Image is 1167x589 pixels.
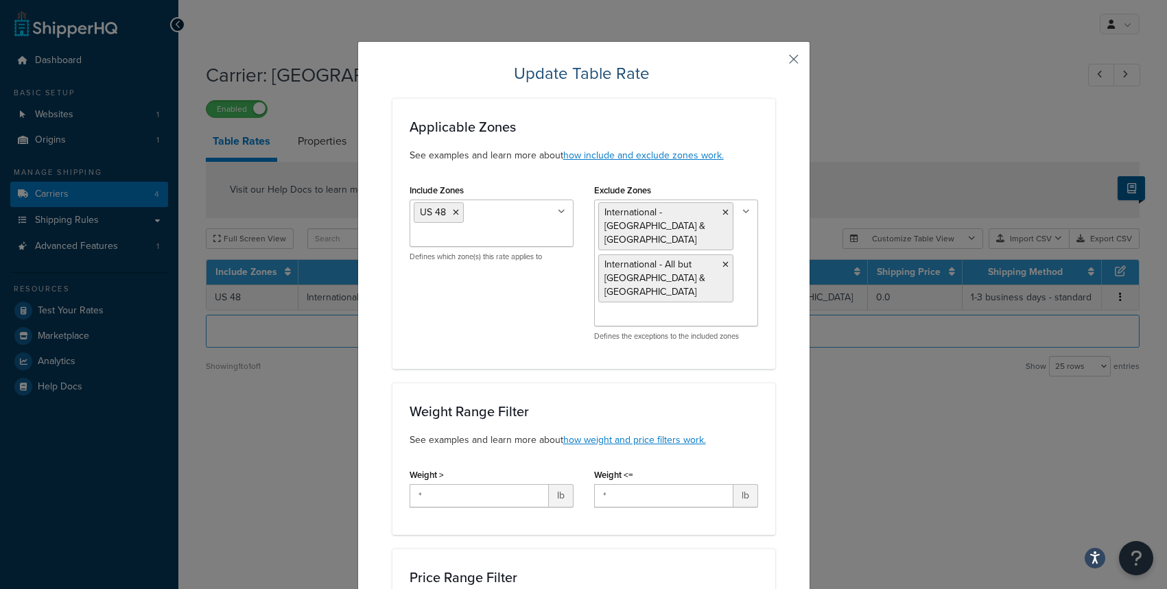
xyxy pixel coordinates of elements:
[594,185,651,195] label: Exclude Zones
[410,404,758,419] h3: Weight Range Filter
[594,470,633,480] label: Weight <=
[410,570,758,585] h3: Price Range Filter
[410,433,758,448] p: See examples and learn more about
[549,484,574,507] span: lb
[410,252,574,262] p: Defines which zone(s) this rate applies to
[410,470,444,480] label: Weight >
[420,205,446,219] span: US 48
[392,62,775,84] h2: Update Table Rate
[410,185,464,195] label: Include Zones
[410,119,758,134] h3: Applicable Zones
[563,433,706,447] a: how weight and price filters work.
[563,148,724,163] a: how include and exclude zones work.
[594,331,758,341] p: Defines the exceptions to the included zones
[410,148,758,163] p: See examples and learn more about
[604,205,705,247] span: International - [GEOGRAPHIC_DATA] & [GEOGRAPHIC_DATA]
[733,484,758,507] span: lb
[604,257,705,299] span: International - All but [GEOGRAPHIC_DATA] & [GEOGRAPHIC_DATA]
